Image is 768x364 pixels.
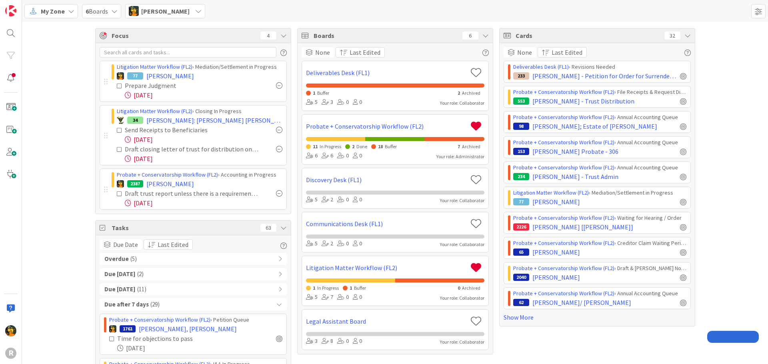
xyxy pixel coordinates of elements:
[552,48,582,57] span: Last Edited
[125,144,258,154] div: Draft closing letter of trust for distribution once receipts received
[440,99,484,107] div: Your role: Collaborator
[513,148,529,155] div: 153
[322,239,333,248] div: 2
[513,113,686,121] div: › Annual Accounting Queue
[117,72,124,80] img: MR
[146,179,194,189] span: [PERSON_NAME]
[336,47,385,58] button: Last Edited
[137,285,146,294] span: ( 11 )
[129,6,139,16] img: MR
[513,63,686,71] div: › Revisions Needed
[137,270,144,279] span: ( 2 )
[462,90,480,96] span: Archived
[306,219,467,229] a: Communications Desk (FL1)
[440,197,484,204] div: Your role: Collaborator
[120,325,136,332] div: 1761
[513,189,686,197] div: › Mediation/Settlement in Progress
[125,154,282,163] div: [DATE]
[41,6,65,16] span: My Zone
[104,270,136,279] b: Due [DATE]
[337,239,349,248] div: 0
[337,151,349,160] div: 0
[113,240,138,249] span: Due Date
[513,239,686,247] div: › Creditor Claim Waiting Period
[146,115,282,125] span: [PERSON_NAME]: [PERSON_NAME] [PERSON_NAME]
[353,151,362,160] div: 0
[513,139,614,146] a: Probate + Conservatorship Workflow (FL2)
[109,316,282,324] div: › Petition Queue
[144,239,193,250] button: Last Edited
[513,97,529,105] div: 553
[100,47,276,58] input: Search all cards and tasks...
[117,180,124,187] img: MR
[436,153,484,160] div: Your role: Administrator
[353,239,362,248] div: 0
[127,117,143,124] div: 34
[112,31,254,40] span: Focus
[141,6,190,16] span: [PERSON_NAME]
[513,239,614,247] a: Probate + Conservatorship Workflow (FL2)
[320,143,341,149] span: In Progress
[317,90,329,96] span: Buffer
[117,117,124,124] img: NC
[532,222,633,232] span: [PERSON_NAME] [[PERSON_NAME]]
[317,285,339,291] span: In Progress
[86,6,108,16] span: Boards
[306,316,467,326] a: Legal Assistant Board
[513,138,686,147] div: › Annual Accounting Queue
[125,189,258,198] div: Draft trust report unless there is a requirement to provide a full accounting
[513,299,529,306] div: 62
[513,214,614,221] a: Probate + Conservatorship Workflow (FL2)
[504,312,691,322] a: Show More
[306,121,467,131] a: Probate + Conservatorship Workflow (FL2)
[462,285,480,291] span: Archived
[109,316,210,323] a: Probate + Conservatorship Workflow (FL2)
[458,90,460,96] span: 2
[5,325,16,336] img: MR
[513,198,529,205] div: 77
[313,285,315,291] span: 1
[513,214,686,222] div: › Waiting for Hearing / Order
[117,107,192,115] a: Litigation Matter Workflow (FL2)
[146,71,194,81] span: [PERSON_NAME]
[306,337,318,346] div: 3
[313,143,318,149] span: 11
[350,285,352,291] span: 1
[314,31,458,40] span: Boards
[322,337,333,346] div: 8
[117,171,282,179] div: › Accounting in Progress
[322,195,333,204] div: 2
[125,90,282,100] div: [DATE]
[127,72,143,80] div: 77
[352,143,354,149] span: 2
[513,223,529,231] div: 2226
[337,293,349,302] div: 0
[513,173,529,180] div: 234
[117,334,231,343] div: Time for objections to pass
[260,224,276,232] div: 63
[462,32,478,40] div: 6
[322,98,333,107] div: 3
[125,135,282,144] div: [DATE]
[458,143,460,149] span: 7
[440,338,484,346] div: Your role: Collaborator
[513,113,614,121] a: Probate + Conservatorship Workflow (FL2)
[664,32,680,40] div: 32
[513,289,686,298] div: › Annual Accounting Queue
[440,241,484,248] div: Your role: Collaborator
[117,107,282,115] div: › Closing In Progress
[532,298,631,307] span: [PERSON_NAME]/ [PERSON_NAME]
[337,98,349,107] div: 0
[354,285,366,291] span: Buffer
[440,294,484,302] div: Your role: Collaborator
[322,293,333,302] div: 7
[158,240,188,249] span: Last Edited
[458,285,460,291] span: 0
[139,324,237,334] span: [PERSON_NAME], [PERSON_NAME]
[337,195,349,204] div: 0
[125,125,240,135] div: Send Receipts to Beneficiaries
[117,63,192,70] a: Litigation Matter Workflow (FL2)
[513,88,686,96] div: › File Receipts & Request Discharge
[306,195,318,204] div: 5
[125,81,224,90] div: Prepare Judgment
